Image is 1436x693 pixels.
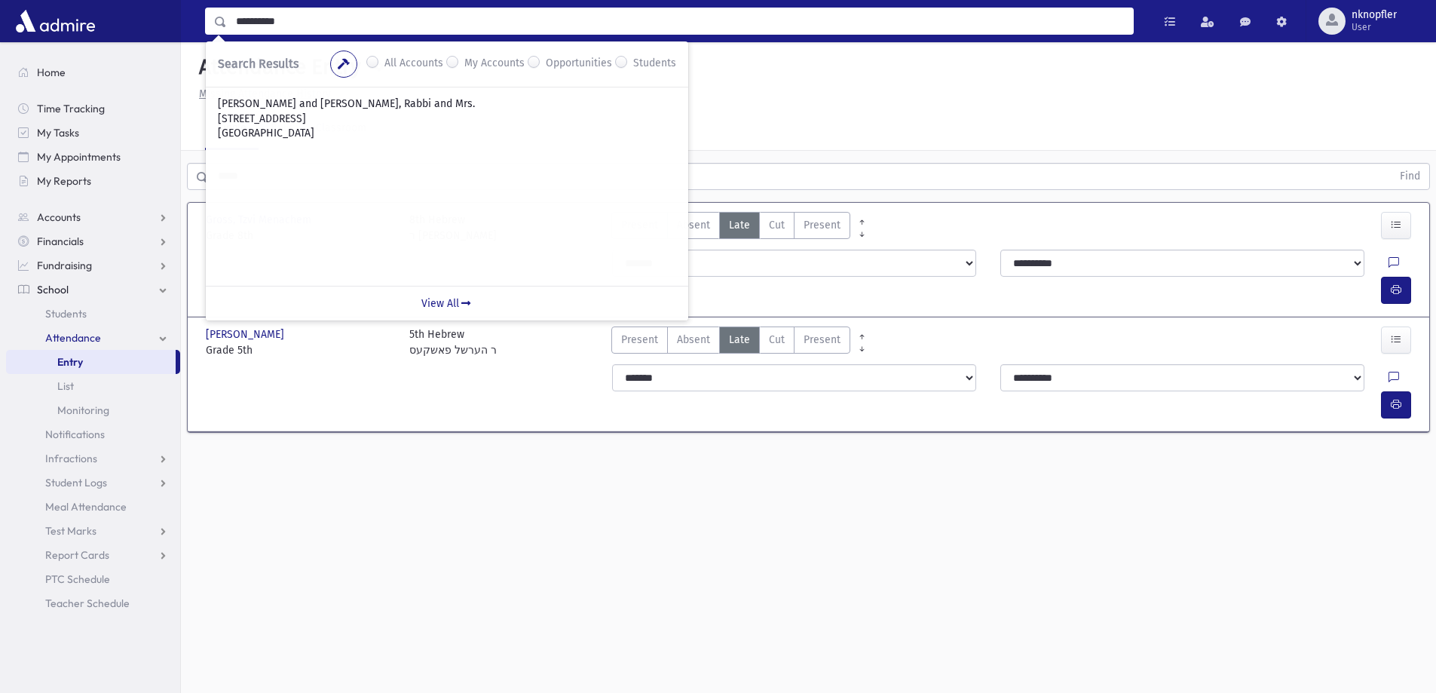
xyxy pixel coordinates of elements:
[218,126,676,141] p: [GEOGRAPHIC_DATA]
[6,145,180,169] a: My Appointments
[6,326,180,350] a: Attendance
[193,54,361,80] h5: Attendance Entry
[6,205,180,229] a: Accounts
[384,55,443,73] label: All Accounts
[769,217,785,233] span: Cut
[199,87,331,100] u: Missing Attendance History
[6,591,180,615] a: Teacher Schedule
[729,217,750,233] span: Late
[769,332,785,348] span: Cut
[6,374,180,398] a: List
[6,519,180,543] a: Test Marks
[6,471,180,495] a: Student Logs
[206,327,287,342] span: [PERSON_NAME]
[45,572,110,586] span: PTC Schedule
[6,495,180,519] a: Meal Attendance
[218,57,299,71] span: Search Results
[804,217,840,233] span: Present
[6,60,180,84] a: Home
[677,217,710,233] span: Absent
[37,102,105,115] span: Time Tracking
[45,452,97,465] span: Infractions
[206,286,688,320] a: View All
[1391,164,1429,189] button: Find
[546,55,612,73] label: Opportunities
[677,332,710,348] span: Absent
[205,108,259,150] a: Single
[6,169,180,193] a: My Reports
[6,543,180,567] a: Report Cards
[37,126,79,140] span: My Tasks
[45,596,130,610] span: Teacher Schedule
[6,446,180,471] a: Infractions
[45,428,105,441] span: Notifications
[37,66,66,79] span: Home
[6,229,180,253] a: Financials
[45,524,96,538] span: Test Marks
[45,476,107,489] span: Student Logs
[633,55,676,73] label: Students
[6,422,180,446] a: Notifications
[37,283,69,296] span: School
[6,121,180,145] a: My Tasks
[206,342,394,358] span: Grade 5th
[45,331,101,345] span: Attendance
[6,398,180,422] a: Monitoring
[57,403,109,417] span: Monitoring
[57,379,74,393] span: List
[6,302,180,326] a: Students
[409,327,497,358] div: 5th Hebrew ר הערשל פאשקעס
[227,8,1133,35] input: Search
[611,327,850,358] div: AttTypes
[464,55,525,73] label: My Accounts
[611,212,850,244] div: AttTypes
[218,112,676,127] p: [STREET_ADDRESS]
[57,355,83,369] span: Entry
[45,548,109,562] span: Report Cards
[193,87,331,100] a: Missing Attendance History
[6,97,180,121] a: Time Tracking
[729,332,750,348] span: Late
[37,235,84,248] span: Financials
[1352,21,1397,33] span: User
[45,500,127,514] span: Meal Attendance
[1352,9,1397,21] span: nknopfler
[37,174,91,188] span: My Reports
[6,253,180,278] a: Fundraising
[218,97,676,112] p: [PERSON_NAME] and [PERSON_NAME], Rabbi and Mrs.
[621,332,658,348] span: Present
[6,278,180,302] a: School
[45,307,87,320] span: Students
[37,150,121,164] span: My Appointments
[804,332,840,348] span: Present
[12,6,99,36] img: AdmirePro
[37,259,92,272] span: Fundraising
[6,567,180,591] a: PTC Schedule
[6,350,176,374] a: Entry
[37,210,81,224] span: Accounts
